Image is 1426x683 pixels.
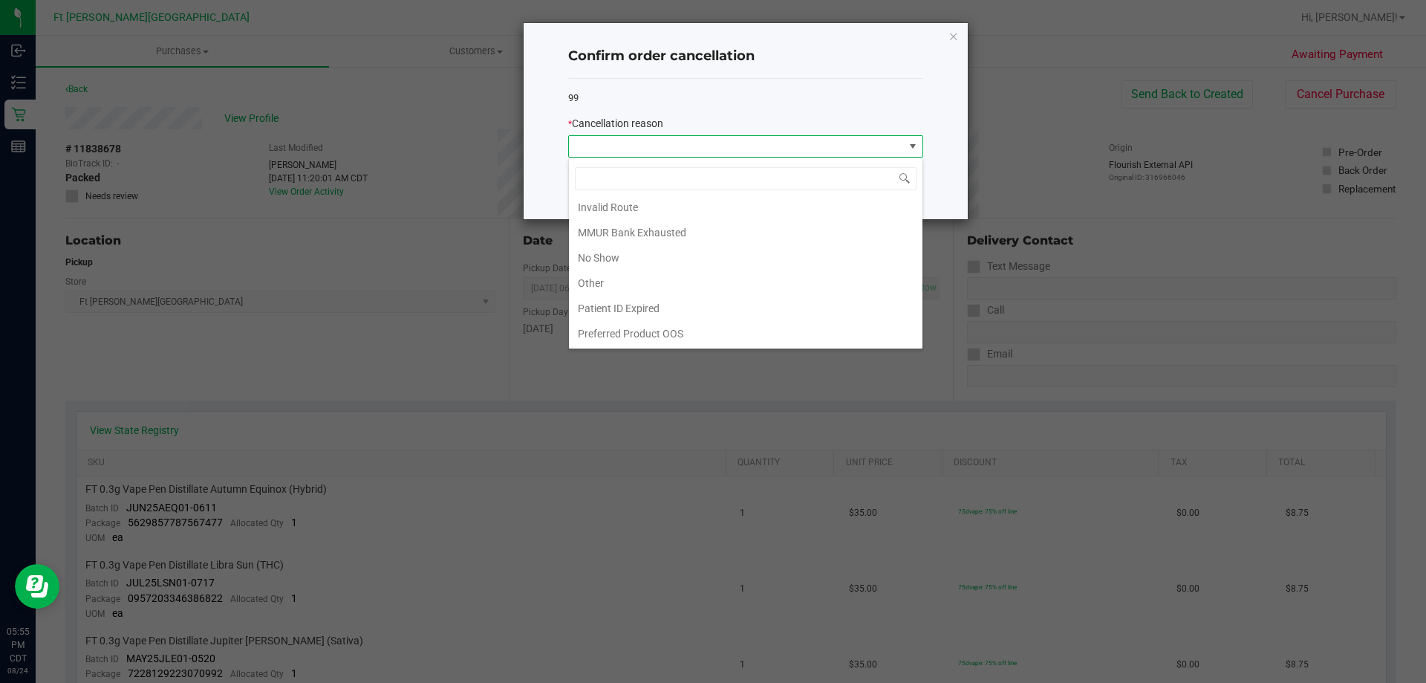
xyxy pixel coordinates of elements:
h4: Confirm order cancellation [568,47,923,66]
span: Cancellation reason [572,117,663,129]
button: Close [948,27,959,45]
li: MMUR Bank Exhausted [569,220,922,245]
span: 99 [568,92,579,103]
iframe: Resource center [15,564,59,609]
li: Patient ID Expired [569,296,922,321]
li: Preferred Product OOS [569,321,922,346]
li: No Show [569,245,922,271]
li: Invalid Route [569,195,922,220]
li: Other [569,271,922,296]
